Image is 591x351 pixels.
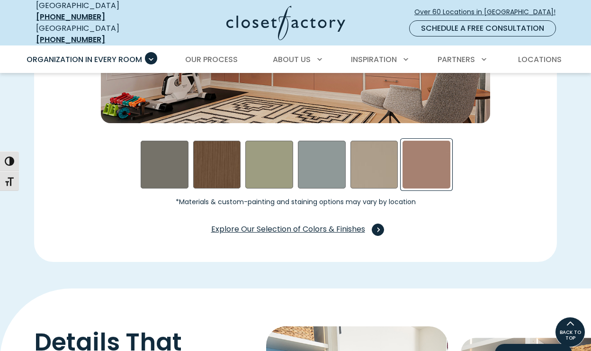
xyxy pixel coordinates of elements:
[403,141,450,189] div: Terrarosa Swatch
[36,34,105,45] a: [PHONE_NUMBER]
[414,4,564,20] a: Over 60 Locations in [GEOGRAPHIC_DATA]!
[350,141,398,189] div: Daybreak Swatch
[193,141,241,189] div: Rocky Mountain Swatch
[226,6,345,40] img: Closet Factory Logo
[108,198,483,205] small: *Materials & custom-painting and staining options may vary by location
[438,54,475,65] span: Partners
[36,23,152,45] div: [GEOGRAPHIC_DATA]
[351,54,397,65] span: Inspiration
[185,54,238,65] span: Our Process
[273,54,311,65] span: About Us
[20,46,571,73] nav: Primary Menu
[245,141,293,189] div: Sage Swatch
[555,330,585,341] span: BACK TO TOP
[141,141,188,189] div: Evening Star Swatch
[555,317,585,347] a: BACK TO TOP
[298,141,346,189] div: Steel Blue Swatch
[409,20,556,36] a: Schedule a Free Consultation
[211,220,381,239] a: Explore Our Selection of Colors & Finishes
[518,54,562,65] span: Locations
[36,11,105,22] a: [PHONE_NUMBER]
[27,54,142,65] span: Organization in Every Room
[211,224,380,236] span: Explore Our Selection of Colors & Finishes
[414,7,563,17] span: Over 60 Locations in [GEOGRAPHIC_DATA]!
